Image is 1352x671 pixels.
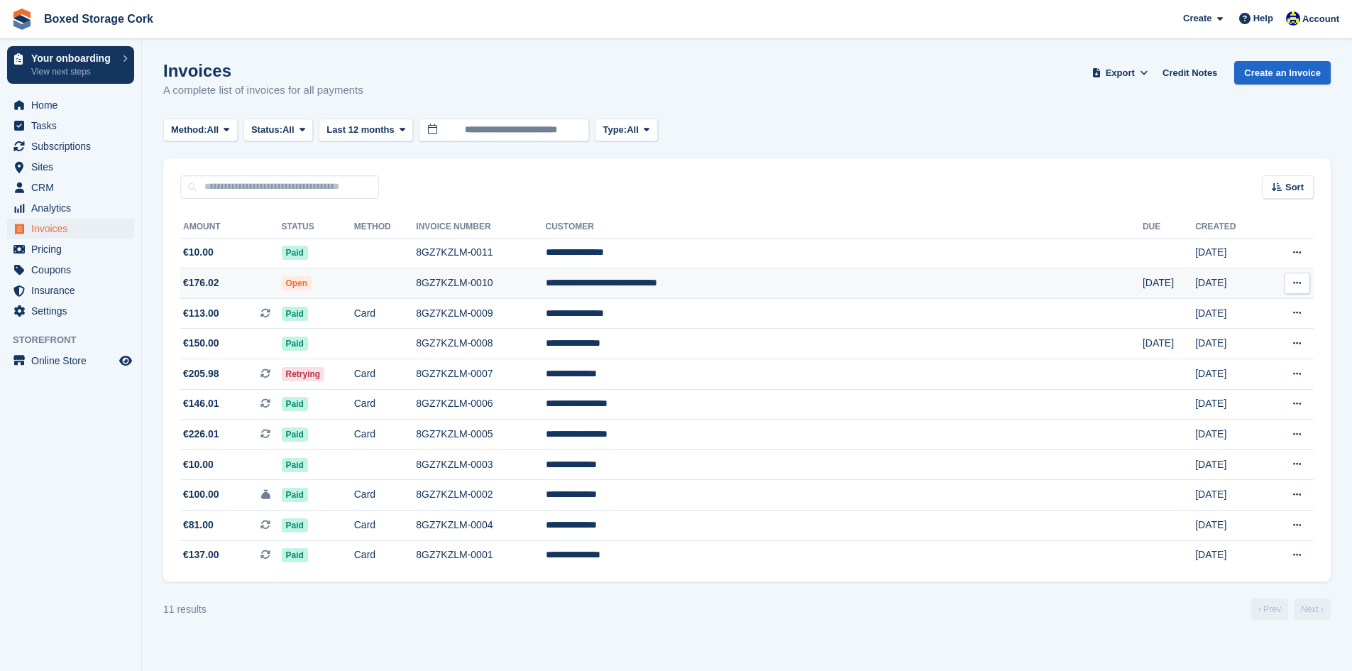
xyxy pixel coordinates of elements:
span: €150.00 [183,336,219,351]
span: Retrying [282,367,325,381]
span: Account [1302,12,1339,26]
span: All [207,123,219,137]
span: €10.00 [183,245,214,260]
a: menu [7,136,134,156]
span: €81.00 [183,518,214,533]
span: Settings [31,301,116,321]
span: Paid [282,458,308,472]
span: Paid [282,548,308,562]
span: €100.00 [183,487,219,502]
a: Create an Invoice [1234,61,1331,84]
td: 8GZ7KZLM-0001 [416,540,545,570]
th: Customer [546,216,1143,239]
th: Created [1195,216,1263,239]
span: Home [31,95,116,115]
td: [DATE] [1143,268,1195,299]
td: Card [354,420,417,450]
td: [DATE] [1195,298,1263,329]
a: Boxed Storage Cork [38,7,159,31]
span: Method: [171,123,207,137]
span: Storefront [13,333,141,347]
td: Card [354,480,417,511]
span: Status: [251,123,282,137]
td: [DATE] [1195,389,1263,420]
span: Last 12 months [326,123,394,137]
button: Status: All [243,119,313,142]
th: Status [282,216,354,239]
a: Previous [1251,599,1288,620]
td: 8GZ7KZLM-0004 [416,511,545,541]
span: All [282,123,295,137]
span: €113.00 [183,306,219,321]
a: Your onboarding View next steps [7,46,134,84]
td: Card [354,511,417,541]
td: 8GZ7KZLM-0009 [416,298,545,329]
td: 8GZ7KZLM-0008 [416,329,545,359]
span: Subscriptions [31,136,116,156]
td: 8GZ7KZLM-0002 [416,480,545,511]
a: menu [7,301,134,321]
span: All [627,123,639,137]
nav: Page [1248,599,1334,620]
p: A complete list of invoices for all payments [163,82,363,99]
th: Method [354,216,417,239]
button: Export [1089,61,1151,84]
a: menu [7,95,134,115]
h1: Invoices [163,61,363,80]
span: €146.01 [183,396,219,411]
td: Card [354,298,417,329]
span: Export [1106,66,1135,80]
th: Due [1143,216,1195,239]
th: Invoice Number [416,216,545,239]
a: menu [7,260,134,280]
a: menu [7,157,134,177]
img: Vincent [1286,11,1300,26]
td: 8GZ7KZLM-0003 [416,449,545,480]
td: 8GZ7KZLM-0006 [416,389,545,420]
a: menu [7,178,134,197]
span: Coupons [31,260,116,280]
td: [DATE] [1195,268,1263,299]
a: Preview store [117,352,134,369]
span: Paid [282,397,308,411]
td: [DATE] [1195,511,1263,541]
a: menu [7,351,134,371]
span: Sites [31,157,116,177]
span: Paid [282,427,308,442]
span: €137.00 [183,547,219,562]
span: Pricing [31,239,116,259]
td: Card [354,540,417,570]
td: [DATE] [1195,480,1263,511]
td: 8GZ7KZLM-0011 [416,238,545,268]
img: stora-icon-8386f47178a22dfd0bd8f6a31ec36ba5ce8667c1dd55bd0f319d3a0aa187defe.svg [11,9,33,30]
span: €226.01 [183,427,219,442]
div: 11 results [163,602,207,617]
span: Sort [1285,180,1304,195]
td: 8GZ7KZLM-0010 [416,268,545,299]
span: €205.98 [183,366,219,381]
td: 8GZ7KZLM-0005 [416,420,545,450]
td: [DATE] [1195,420,1263,450]
span: Analytics [31,198,116,218]
span: Paid [282,488,308,502]
p: Your onboarding [31,53,116,63]
span: Invoices [31,219,116,239]
span: Paid [282,518,308,533]
a: Credit Notes [1157,61,1223,84]
button: Last 12 months [319,119,413,142]
td: [DATE] [1195,449,1263,480]
a: menu [7,239,134,259]
td: Card [354,389,417,420]
a: menu [7,116,134,136]
td: [DATE] [1195,329,1263,359]
a: menu [7,198,134,218]
a: menu [7,219,134,239]
p: View next steps [31,65,116,78]
span: Create [1183,11,1211,26]
button: Type: All [595,119,657,142]
td: 8GZ7KZLM-0007 [416,359,545,390]
span: Insurance [31,280,116,300]
span: CRM [31,178,116,197]
span: Paid [282,246,308,260]
button: Method: All [163,119,238,142]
